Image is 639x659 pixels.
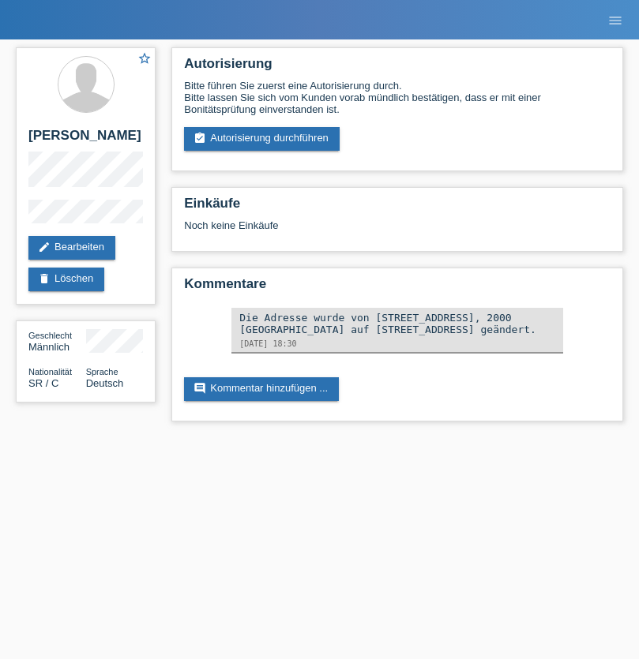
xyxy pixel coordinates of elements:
[194,382,206,395] i: comment
[28,236,115,260] a: editBearbeiten
[28,377,58,389] span: Suriname / C / 14.03.2016
[607,13,623,28] i: menu
[86,377,124,389] span: Deutsch
[137,51,152,66] i: star_border
[194,132,206,144] i: assignment_turned_in
[184,377,339,401] a: commentKommentar hinzufügen ...
[184,196,611,219] h2: Einkäufe
[184,276,611,300] h2: Kommentare
[184,80,611,115] div: Bitte führen Sie zuerst eine Autorisierung durch. Bitte lassen Sie sich vom Kunden vorab mündlich...
[86,367,118,376] span: Sprache
[28,329,86,353] div: Männlich
[28,268,104,291] a: deleteLöschen
[600,15,631,24] a: menu
[28,331,72,340] span: Geschlecht
[38,272,51,285] i: delete
[28,367,72,376] span: Nationalität
[38,241,51,253] i: edit
[239,339,555,348] div: [DATE] 18:30
[137,51,152,68] a: star_border
[184,127,340,151] a: assignment_turned_inAutorisierung durchführen
[184,56,611,80] h2: Autorisierung
[184,219,611,243] div: Noch keine Einkäufe
[239,312,555,335] div: Die Adresse wurde von [STREET_ADDRESS], 2000 [GEOGRAPHIC_DATA] auf [STREET_ADDRESS] geändert.
[28,128,143,152] h2: [PERSON_NAME]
